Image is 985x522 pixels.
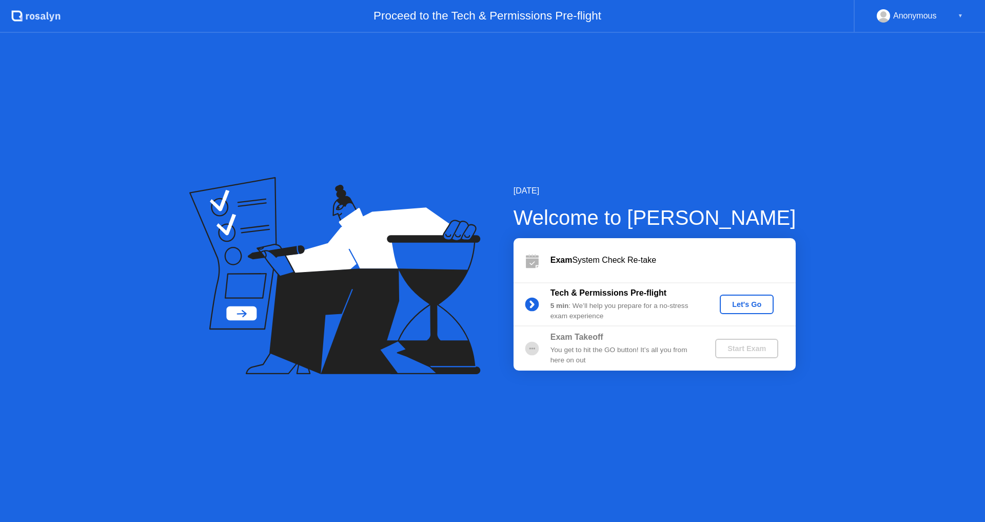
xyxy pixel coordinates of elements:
div: Let's Go [724,300,770,308]
div: : We’ll help you prepare for a no-stress exam experience [550,301,698,322]
button: Let's Go [720,295,774,314]
div: You get to hit the GO button! It’s all you from here on out [550,345,698,366]
b: Exam Takeoff [550,333,603,341]
div: ▼ [958,9,963,23]
div: Start Exam [719,344,774,353]
div: Anonymous [893,9,937,23]
b: 5 min [550,302,569,310]
div: Welcome to [PERSON_NAME] [514,202,796,233]
div: System Check Re-take [550,254,796,266]
b: Tech & Permissions Pre-flight [550,288,666,297]
button: Start Exam [715,339,778,358]
div: [DATE] [514,185,796,197]
b: Exam [550,256,573,264]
